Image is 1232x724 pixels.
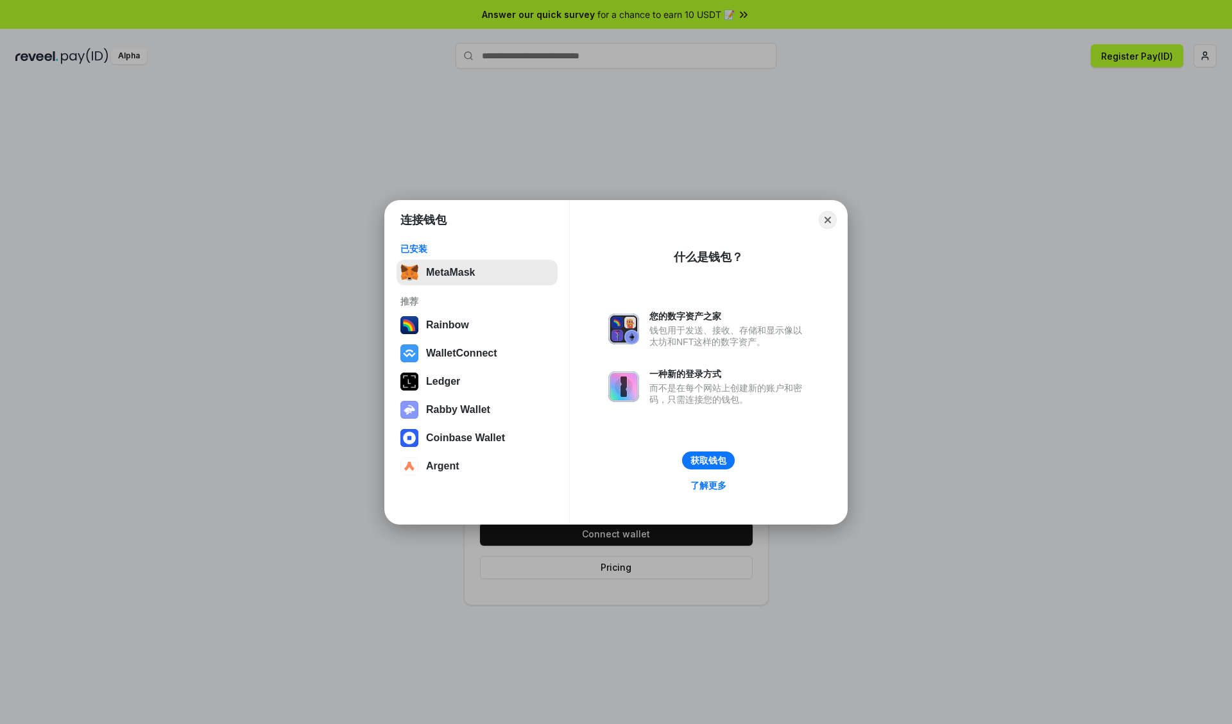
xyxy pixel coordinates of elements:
[683,477,734,494] a: 了解更多
[400,457,418,475] img: svg+xml,%3Csvg%20width%3D%2228%22%20height%3D%2228%22%20viewBox%3D%220%200%2028%2028%22%20fill%3D...
[819,211,837,229] button: Close
[608,314,639,344] img: svg+xml,%3Csvg%20xmlns%3D%22http%3A%2F%2Fwww.w3.org%2F2000%2Fsvg%22%20fill%3D%22none%22%20viewBox...
[426,319,469,331] div: Rainbow
[397,260,558,285] button: MetaMask
[649,324,809,348] div: 钱包用于发送、接收、存储和显示像以太坊和NFT这样的数字资产。
[426,267,475,278] div: MetaMask
[674,249,743,265] div: 什么是钱包？
[400,316,418,334] img: svg+xml,%3Csvg%20width%3D%22120%22%20height%3D%22120%22%20viewBox%3D%220%200%20120%20120%22%20fil...
[400,373,418,391] img: svg+xml,%3Csvg%20xmlns%3D%22http%3A%2F%2Fwww.w3.org%2F2000%2Fsvg%22%20width%3D%2228%22%20height%3...
[400,212,447,228] h1: 连接钱包
[426,404,490,416] div: Rabby Wallet
[400,429,418,447] img: svg+xml,%3Csvg%20width%3D%2228%22%20height%3D%2228%22%20viewBox%3D%220%200%2028%2028%22%20fill%3D...
[400,243,554,255] div: 已安装
[682,451,735,469] button: 获取钱包
[649,310,809,322] div: 您的数字资产之家
[649,368,809,380] div: 一种新的登录方式
[397,453,558,479] button: Argent
[400,344,418,362] img: svg+xml,%3Csvg%20width%3D%2228%22%20height%3D%2228%22%20viewBox%3D%220%200%2028%2028%22%20fill%3D...
[400,264,418,282] img: svg+xml,%3Csvg%20fill%3D%22none%22%20height%3D%2233%22%20viewBox%3D%220%200%2035%2033%22%20width%...
[690,480,726,491] div: 了解更多
[397,397,558,423] button: Rabby Wallet
[426,376,460,387] div: Ledger
[400,296,554,307] div: 推荐
[397,369,558,394] button: Ledger
[426,460,459,472] div: Argent
[397,425,558,451] button: Coinbase Wallet
[426,432,505,444] div: Coinbase Wallet
[397,341,558,366] button: WalletConnect
[397,312,558,338] button: Rainbow
[608,371,639,402] img: svg+xml,%3Csvg%20xmlns%3D%22http%3A%2F%2Fwww.w3.org%2F2000%2Fsvg%22%20fill%3D%22none%22%20viewBox...
[426,348,497,359] div: WalletConnect
[690,455,726,466] div: 获取钱包
[649,382,809,405] div: 而不是在每个网站上创建新的账户和密码，只需连接您的钱包。
[400,401,418,419] img: svg+xml,%3Csvg%20xmlns%3D%22http%3A%2F%2Fwww.w3.org%2F2000%2Fsvg%22%20fill%3D%22none%22%20viewBox...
